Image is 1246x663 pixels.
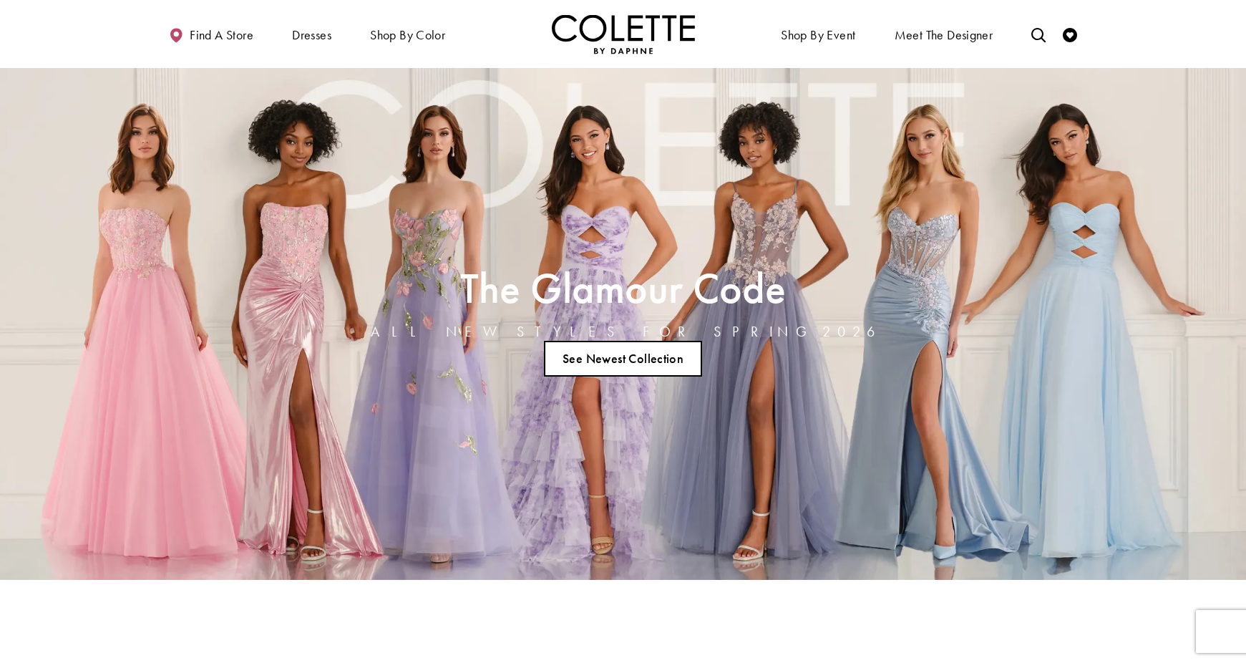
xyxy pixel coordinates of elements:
[366,335,880,382] ul: Slider Links
[891,14,997,54] a: Meet the designer
[1059,14,1081,54] a: Check Wishlist
[552,14,695,54] img: Colette by Daphne
[781,28,855,42] span: Shop By Event
[544,341,703,377] a: See Newest Collection The Glamour Code ALL NEW STYLES FOR SPRING 2026
[370,28,445,42] span: Shop by color
[366,14,449,54] span: Shop by color
[777,14,859,54] span: Shop By Event
[165,14,257,54] a: Find a store
[371,324,876,339] h4: ALL NEW STYLES FOR SPRING 2026
[371,268,876,308] h2: The Glamour Code
[895,28,993,42] span: Meet the designer
[190,28,253,42] span: Find a store
[552,14,695,54] a: Visit Home Page
[288,14,335,54] span: Dresses
[1028,14,1049,54] a: Toggle search
[292,28,331,42] span: Dresses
